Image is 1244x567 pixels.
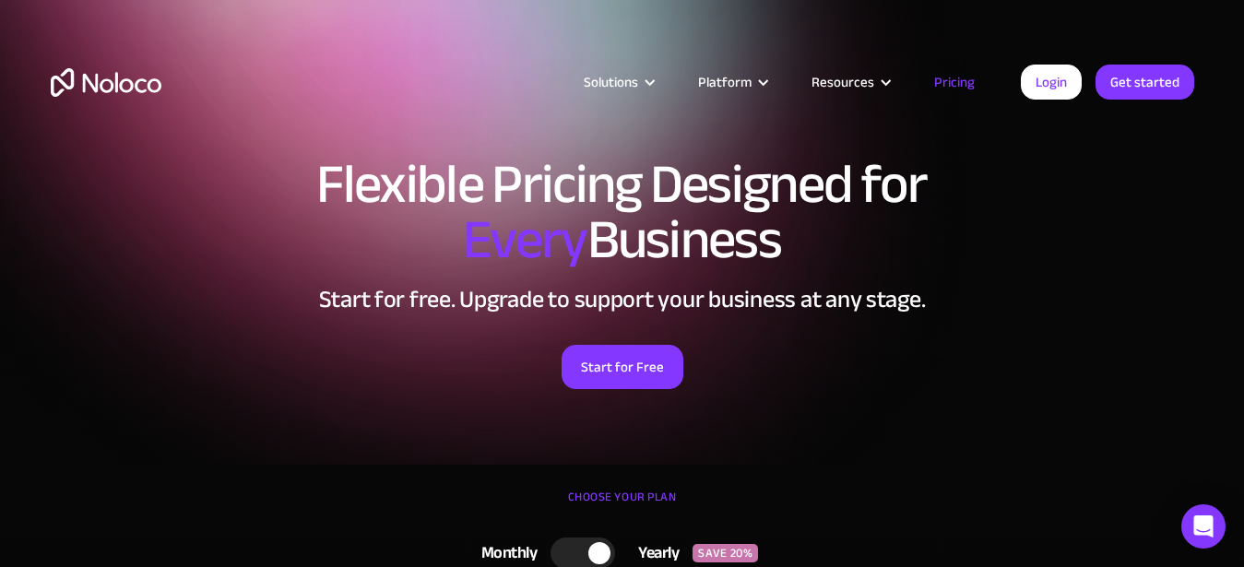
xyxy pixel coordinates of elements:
[615,539,693,567] div: Yearly
[51,68,161,97] a: home
[911,70,998,94] a: Pricing
[51,286,1194,313] h2: Start for free. Upgrade to support your business at any stage.
[458,539,551,567] div: Monthly
[561,70,675,94] div: Solutions
[1021,65,1082,100] a: Login
[584,70,638,94] div: Solutions
[562,345,683,389] a: Start for Free
[812,70,874,94] div: Resources
[788,70,911,94] div: Resources
[51,483,1194,529] div: CHOOSE YOUR PLAN
[463,188,587,291] span: Every
[675,70,788,94] div: Platform
[51,157,1194,267] h1: Flexible Pricing Designed for Business
[698,70,752,94] div: Platform
[1096,65,1194,100] a: Get started
[693,544,758,562] div: SAVE 20%
[1181,504,1226,549] div: Open Intercom Messenger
